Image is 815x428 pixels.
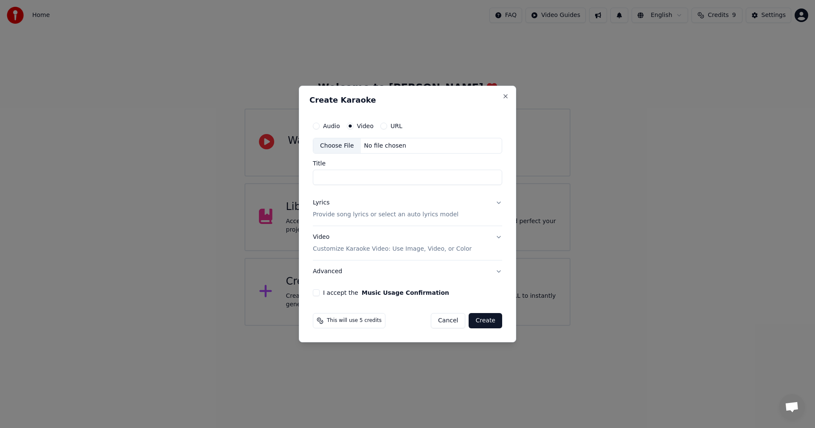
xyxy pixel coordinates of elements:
button: I accept the [362,290,449,296]
div: No file chosen [361,142,410,150]
label: Video [357,123,374,129]
p: Customize Karaoke Video: Use Image, Video, or Color [313,245,472,253]
div: Video [313,233,472,254]
div: Lyrics [313,199,329,207]
button: LyricsProvide song lyrics or select an auto lyrics model [313,192,502,226]
button: Advanced [313,260,502,283]
label: I accept the [323,290,449,296]
span: This will use 5 credits [327,317,382,324]
label: Title [313,161,502,167]
label: URL [391,123,402,129]
button: VideoCustomize Karaoke Video: Use Image, Video, or Color [313,227,502,260]
button: Cancel [431,313,465,328]
button: Create [469,313,502,328]
div: Choose File [313,138,361,154]
h2: Create Karaoke [309,96,506,104]
p: Provide song lyrics or select an auto lyrics model [313,211,458,219]
label: Audio [323,123,340,129]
